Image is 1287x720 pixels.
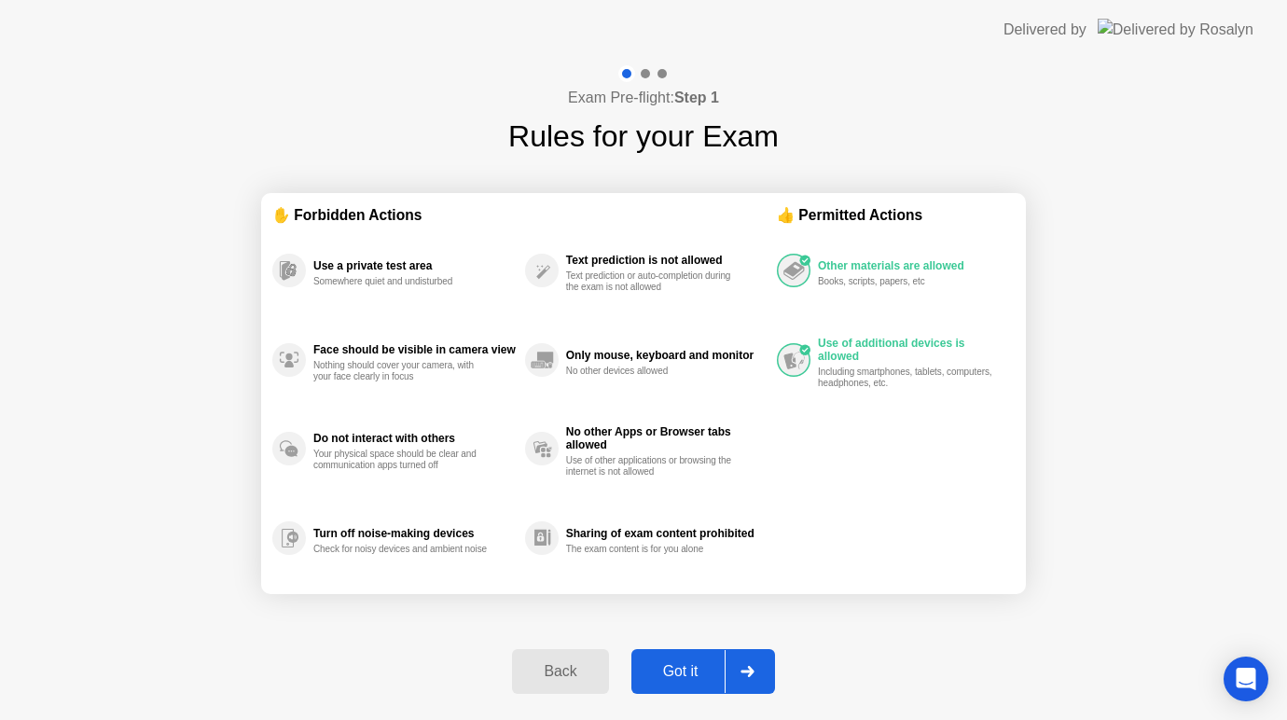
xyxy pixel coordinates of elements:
[512,649,608,694] button: Back
[637,663,725,680] div: Got it
[818,276,994,287] div: Books, scripts, papers, etc
[1224,657,1268,701] div: Open Intercom Messenger
[777,204,1015,226] div: 👍 Permitted Actions
[566,527,768,540] div: Sharing of exam content prohibited
[568,87,719,109] h4: Exam Pre-flight:
[1003,19,1086,41] div: Delivered by
[313,360,490,382] div: Nothing should cover your camera, with your face clearly in focus
[566,366,742,377] div: No other devices allowed
[313,449,490,471] div: Your physical space should be clear and communication apps turned off
[566,349,768,362] div: Only mouse, keyboard and monitor
[566,425,768,451] div: No other Apps or Browser tabs allowed
[508,114,779,159] h1: Rules for your Exam
[313,544,490,555] div: Check for noisy devices and ambient noise
[313,343,516,356] div: Face should be visible in camera view
[566,270,742,293] div: Text prediction or auto-completion during the exam is not allowed
[518,663,602,680] div: Back
[272,204,777,226] div: ✋ Forbidden Actions
[566,544,742,555] div: The exam content is for you alone
[566,254,768,267] div: Text prediction is not allowed
[818,259,1005,272] div: Other materials are allowed
[313,527,516,540] div: Turn off noise-making devices
[818,367,994,389] div: Including smartphones, tablets, computers, headphones, etc.
[818,337,1005,363] div: Use of additional devices is allowed
[1098,19,1253,40] img: Delivered by Rosalyn
[674,90,719,105] b: Step 1
[313,276,490,287] div: Somewhere quiet and undisturbed
[313,432,516,445] div: Do not interact with others
[566,455,742,478] div: Use of other applications or browsing the internet is not allowed
[631,649,775,694] button: Got it
[313,259,516,272] div: Use a private test area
